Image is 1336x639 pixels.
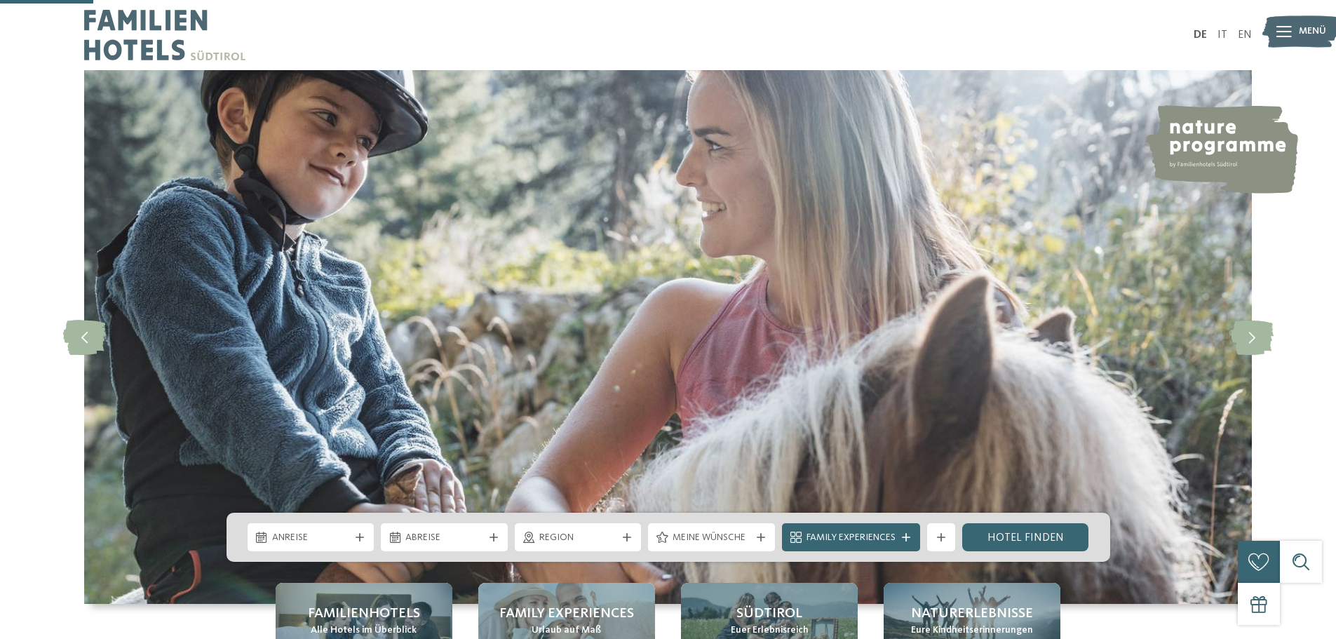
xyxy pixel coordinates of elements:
a: EN [1238,29,1252,41]
span: Alle Hotels im Überblick [311,624,417,638]
span: Abreise [405,531,483,545]
img: Familienhotels Südtirol: The happy family places [84,70,1252,604]
span: Familienhotels [308,604,420,624]
span: Family Experiences [499,604,634,624]
a: IT [1217,29,1227,41]
a: DE [1194,29,1207,41]
span: Südtirol [736,604,802,624]
a: Hotel finden [962,523,1089,551]
span: Naturerlebnisse [911,604,1033,624]
span: Eure Kindheitserinnerungen [911,624,1033,638]
span: Anreise [272,531,350,545]
span: Menü [1299,25,1326,39]
span: Meine Wünsche [673,531,750,545]
span: Region [539,531,617,545]
span: Urlaub auf Maß [532,624,601,638]
span: Euer Erlebnisreich [731,624,809,638]
img: nature programme by Familienhotels Südtirol [1144,105,1298,194]
span: Family Experiences [807,531,896,545]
